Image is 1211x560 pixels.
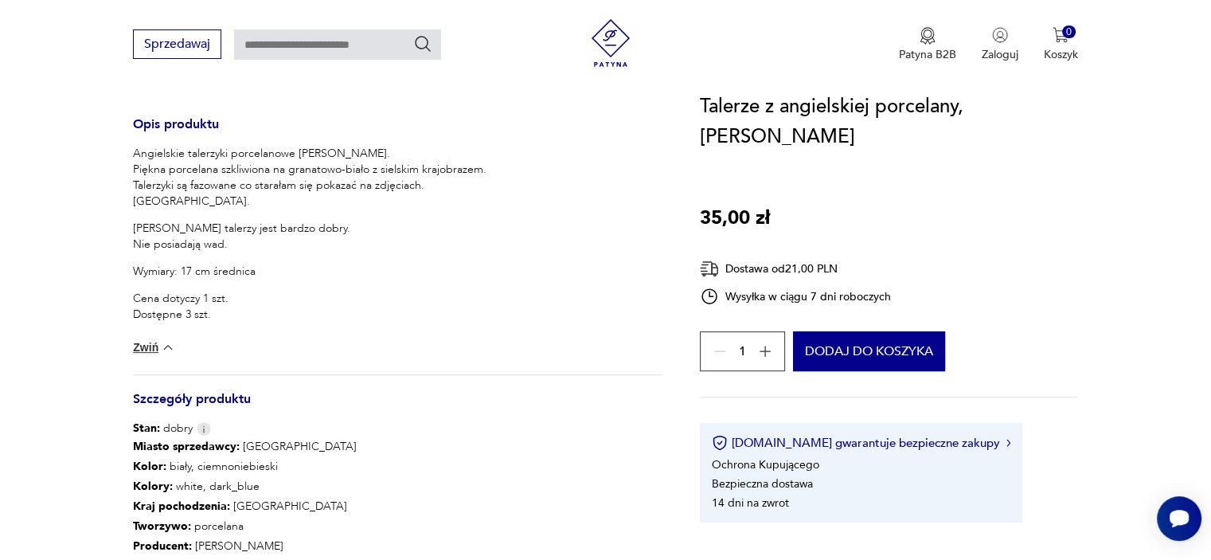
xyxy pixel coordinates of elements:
a: Ikona medaluPatyna B2B [899,27,956,62]
p: white, dark_blue [133,476,545,496]
span: dobry [133,421,193,437]
p: biały, ciemnoniebieski [133,456,545,476]
p: Angielskie talerzyki porcelanowe [PERSON_NAME]. Piękna porcelana szkliwiona na granatowo-biało z ... [133,146,486,210]
h3: Szczegóły produktu [133,394,662,421]
li: Bezpieczna dostawa [712,476,813,491]
p: Koszyk [1044,47,1078,62]
b: Producent : [133,538,192,554]
div: Wysyłka w ciągu 7 dni roboczych [700,287,891,306]
button: Szukaj [413,34,432,53]
p: [PERSON_NAME] [133,536,545,556]
img: Ikona certyfikatu [712,435,728,451]
div: 0 [1062,25,1076,39]
img: Ikona medalu [920,27,936,45]
button: Zwiń [133,339,175,355]
b: Kolory : [133,479,173,494]
iframe: Smartsupp widget button [1157,496,1201,541]
img: Ikona dostawy [700,259,719,279]
img: Ikona strzałki w prawo [1006,439,1011,447]
a: Sprzedawaj [133,40,221,51]
li: 14 dni na zwrot [712,495,789,511]
li: Ochrona Kupującego [712,457,819,472]
img: chevron down [160,339,176,355]
b: Kolor: [133,459,166,474]
p: 35,00 zł [700,203,770,233]
button: [DOMAIN_NAME] gwarantuje bezpieczne zakupy [712,435,1010,451]
button: Sprzedawaj [133,29,221,59]
button: Dodaj do koszyka [793,331,945,371]
p: Patyna B2B [899,47,956,62]
img: Ikonka użytkownika [992,27,1008,43]
p: Zaloguj [982,47,1018,62]
p: [GEOGRAPHIC_DATA] [133,496,545,516]
b: Kraj pochodzenia : [133,499,230,514]
img: Ikona koszyka [1053,27,1068,43]
button: Zaloguj [982,27,1018,62]
b: Miasto sprzedawcy : [133,439,240,454]
h3: Opis produktu [133,119,662,146]
b: Stan: [133,421,160,436]
img: Patyna - sklep z meblami i dekoracjami vintage [587,19,635,67]
button: 0Koszyk [1044,27,1078,62]
p: [PERSON_NAME] talerzy jest bardzo dobry. Nie posiadają wad. [133,221,486,253]
p: Cena dotyczy 1 szt. Dostępne 3 szt. [133,291,486,323]
img: Info icon [197,422,211,436]
p: [GEOGRAPHIC_DATA] [133,437,545,456]
p: Wymiary: 17 cm średnica [133,264,486,280]
p: porcelana [133,516,545,536]
button: Patyna B2B [899,27,956,62]
b: Tworzywo : [133,519,191,534]
span: 1 [739,347,746,357]
h1: Talerze z angielskiej porcelany, [PERSON_NAME] [700,92,1078,152]
div: Dostawa od 21,00 PLN [700,259,891,279]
